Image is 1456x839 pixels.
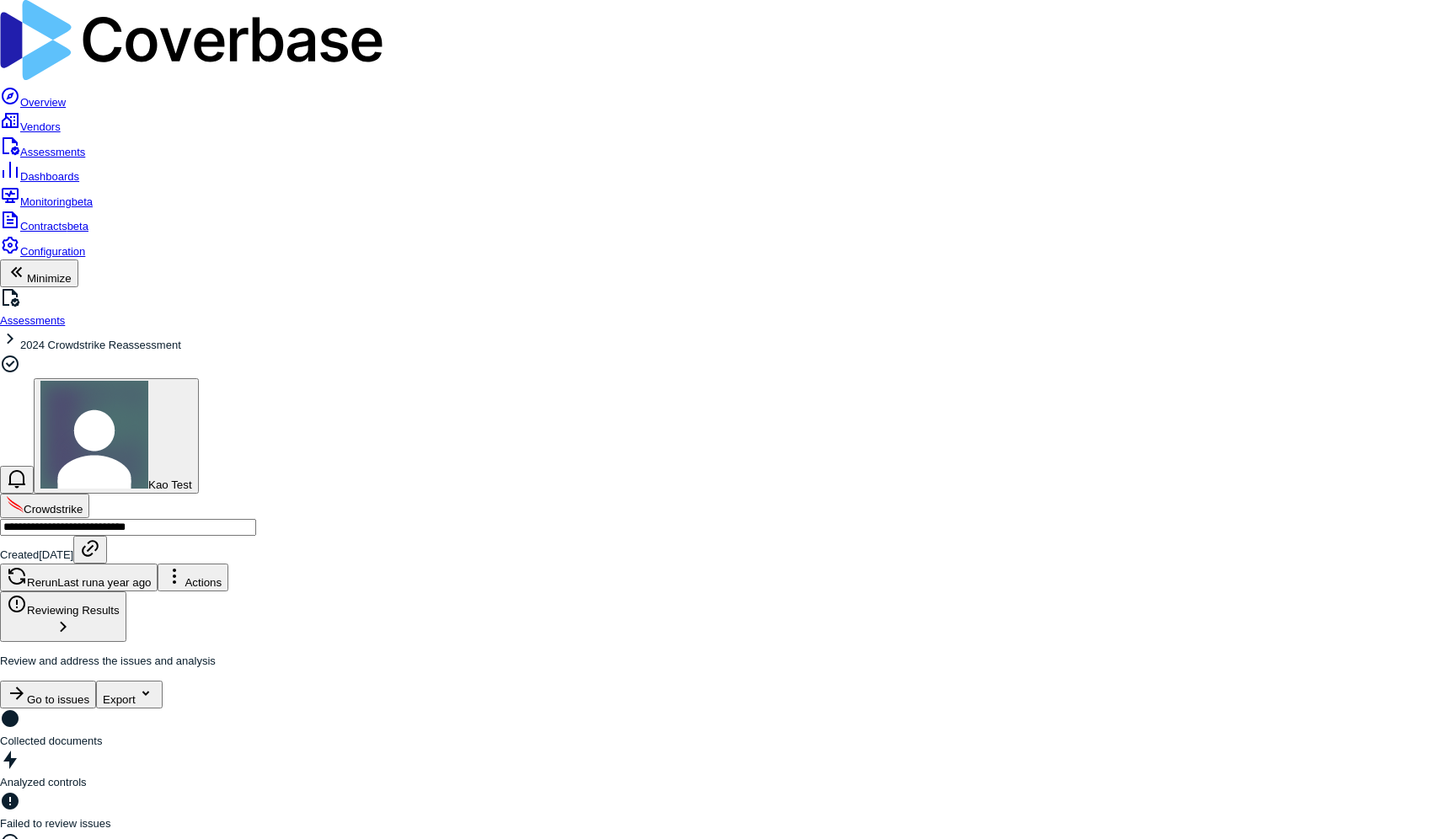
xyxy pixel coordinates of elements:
button: Copy link [73,536,107,564]
button: Export [96,681,163,708]
span: Last run a year ago [57,576,151,589]
img: Kao Test avatar [40,381,148,489]
span: beta [67,220,88,232]
span: Vendors [20,120,61,133]
span: beta [72,195,93,208]
span: Contracts [20,220,88,232]
button: Kao Test avatarKao Test [34,378,199,494]
span: 2024 Crowdstrike Reassessment [20,339,181,351]
span: Crowdstrike [24,503,83,516]
span: Overview [20,96,66,109]
span: Configuration [20,245,85,258]
span: Minimize [27,272,72,285]
div: Reviewing Results [7,594,120,617]
span: Dashboards [20,170,79,183]
span: Monitoring [20,195,93,208]
span: Kao Test [148,478,192,491]
span: Assessments [20,146,85,158]
img: https://crowdstrike.com/ [7,496,24,513]
button: Actions [158,564,228,591]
